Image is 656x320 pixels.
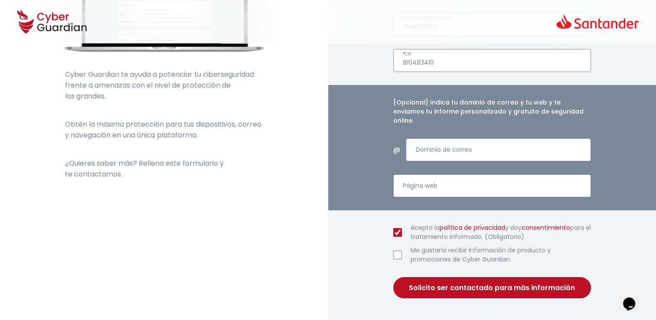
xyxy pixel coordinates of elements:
p: Cyber Guardian te ayuda a potenciar tu ciberseguridad frente a amenazas con el nivel de protecció... [65,69,263,101]
a: consentimiento [522,223,570,232]
input: Introduce un dominio de correo válido. [406,138,591,161]
input: Introduce una página web válida. [393,174,591,197]
span: @ [393,144,400,155]
label: Acepto la y doy para el tratamiento informado. (Obligatorio) [411,223,591,242]
a: política de privacidad [440,223,505,232]
p: ¿Quieres saber más? Rellena este formulario y te contactamos. [65,158,263,180]
iframe: chat widget [620,285,647,311]
h4: [Opcional] Indica tu dominio de correo y tu web y te enviamos tu informe personalizado y gratuito... [393,98,591,125]
label: Me gustaría recibir información de producto y promociones de Cyber Guardian. [411,246,591,264]
p: Obtén la máxima protección para tus dispositivos, correo y navegación en una única plataforma. [65,119,263,140]
button: Solicito ser contactado para más información [393,277,591,298]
